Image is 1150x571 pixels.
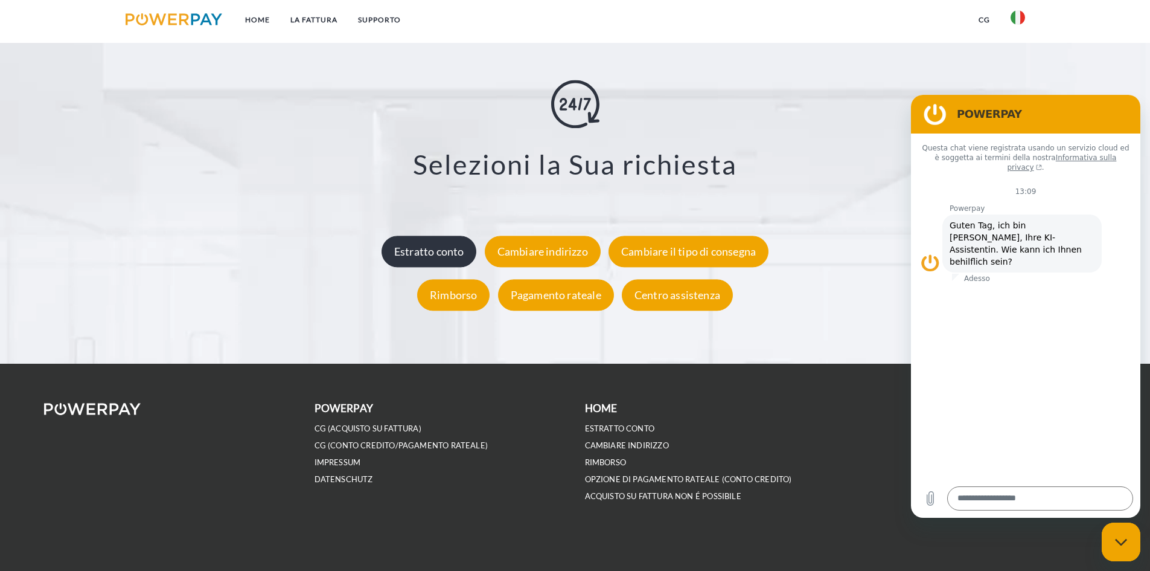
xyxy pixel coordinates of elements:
a: Home [235,9,280,31]
a: RIMBORSO [585,457,626,468]
a: Estratto conto [379,245,480,258]
iframe: Pulsante per aprire la finestra di messaggistica, conversazione in corso [1102,523,1140,561]
div: Rimborso [417,279,490,311]
div: Cambiare il tipo di consegna [609,236,768,267]
div: Pagamento rateale [498,279,614,311]
div: Estratto conto [382,236,477,267]
a: Cambiare indirizzo [482,245,604,258]
a: ACQUISTO SU FATTURA NON É POSSIBILE [585,491,741,502]
img: logo-powerpay.svg [126,13,223,25]
div: Cambiare indirizzo [485,236,601,267]
a: LA FATTURA [280,9,348,31]
a: Rimborso [414,288,493,302]
a: Supporto [348,9,411,31]
a: IMPRESSUM [315,457,361,468]
a: Pagamento rateale [495,288,617,302]
a: CG (Acquisto su fattura) [315,424,421,434]
a: Cambiare il tipo di consegna [605,245,771,258]
img: online-shopping.svg [551,80,599,129]
iframe: Finestra di messaggistica [911,95,1140,518]
img: it [1011,10,1025,25]
a: CG [968,9,1000,31]
img: logo-powerpay-white.svg [44,403,141,415]
a: ESTRATTO CONTO [585,424,655,434]
div: Centro assistenza [622,279,733,311]
b: POWERPAY [315,402,373,415]
h3: Selezioni la Sua richiesta [72,148,1078,182]
a: CAMBIARE INDIRIZZO [585,440,669,451]
a: CG (Conto Credito/Pagamento rateale) [315,440,488,451]
b: Home [585,402,618,415]
a: DATENSCHUTZ [315,474,373,485]
a: OPZIONE DI PAGAMENTO RATEALE (Conto Credito) [585,474,792,485]
a: Centro assistenza [619,288,736,302]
